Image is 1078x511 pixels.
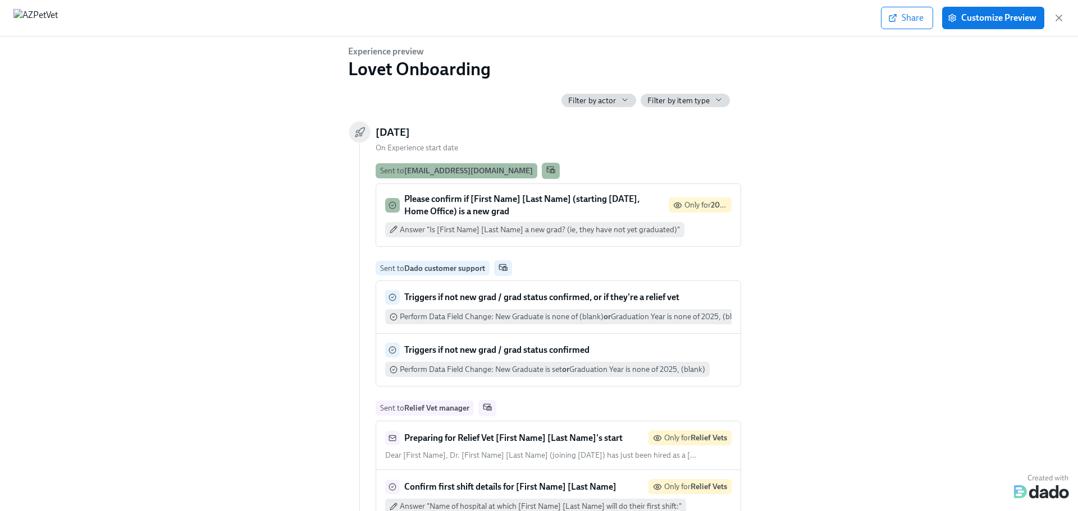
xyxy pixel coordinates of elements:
button: Share [881,7,933,29]
strong: Dado customer support [404,264,485,273]
button: Filter by item type [641,94,730,107]
img: AZPetVet [13,9,58,27]
strong: Relief Vets [691,433,727,443]
span: Work Email [546,165,555,177]
span: Filter by actor [568,95,616,106]
strong: Please confirm if [First Name] [Last Name] (starting [DATE], Home Office) is a new grad [404,194,640,217]
h6: Experience preview [348,45,491,58]
strong: [EMAIL_ADDRESS][DOMAIN_NAME] [404,166,533,175]
span: New Graduate is set [495,365,562,374]
span: Customize Preview [950,12,1036,24]
span: Perform Data Field Change : [400,311,842,322]
span: Perform Data Field Change : [400,364,705,375]
button: Filter by actor [561,94,636,107]
strong: Relief Vet manager [404,403,469,412]
strong: Triggers if not new grad / grad status confirmed [404,344,590,355]
div: Please confirm if [First Name] [Last Name] (starting [DATE], Home Office) is a new gradOnly for20... [385,193,732,218]
strong: Triggers if not new grad / grad status confirmed, or if they're a relief vet [404,292,679,302]
div: Preparing for Relief Vet [First Name] [Last Name]'s startOnly forRelief Vets [385,430,732,445]
strong: Preparing for Relief Vet [First Name] [Last Name]'s start [404,432,623,443]
strong: or [562,365,569,374]
span: On Experience start date [376,143,458,153]
span: Work Email [483,402,492,414]
span: Only for [664,433,727,443]
div: Sent to [380,263,485,274]
span: New Graduate is none of (blank) [495,312,604,321]
strong: or [604,312,611,321]
span: Graduation Year is none of 2025, (blank) [611,312,747,321]
span: Only for [664,482,727,491]
strong: Relief Vets [691,482,727,491]
img: Dado [1014,472,1069,499]
span: Filter by item type [647,95,710,106]
div: Sent to [380,165,533,176]
span: Work Email [499,263,508,274]
div: Triggers if not new grad / grad status confirmed, or if they're a relief vet [385,290,732,305]
div: Sent to [380,403,469,413]
h2: Lovet Onboarding [348,58,491,80]
span: Share [890,12,924,24]
strong: 2025 grad [711,200,746,210]
strong: Confirm first shift details for [First Name] [Last Name] [404,481,616,492]
span: Dear [First Name], Dr. [First Name] [Last Name] (joining [DATE]) has just been hired as a [ … [385,450,696,460]
span: Graduation Year is none of 2025, (blank) [569,365,705,374]
span: Only for [684,200,746,210]
button: Customize Preview [942,7,1044,29]
h5: [DATE] [376,125,410,140]
span: Answer "Is [First Name] [Last Name] a new grad? (ie, they have not yet graduated)" [400,224,680,235]
div: Confirm first shift details for [First Name] [Last Name]Only forRelief Vets [385,479,732,494]
div: Triggers if not new grad / grad status confirmed [385,343,732,357]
